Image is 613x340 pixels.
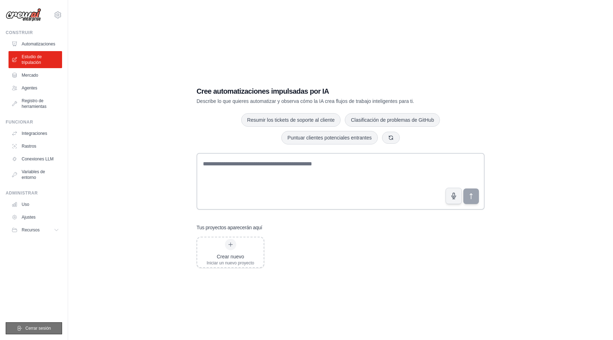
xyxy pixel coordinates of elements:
[9,38,62,50] a: Automatizaciones
[22,131,47,136] font: Integraciones
[446,188,462,204] button: Haga clic para decir su idea de automatización
[197,225,262,230] font: Tus proyectos aparecerán aquí
[22,98,46,109] font: Registro de herramientas
[9,212,62,223] a: Ajustes
[6,191,38,196] font: Administrar
[9,166,62,183] a: Variables de entorno
[287,135,371,141] font: Puntuar clientes potenciales entrantes
[22,73,38,78] font: Mercado
[22,86,37,91] font: Agentes
[241,113,341,127] button: Resumir los tickets de soporte al cliente
[578,306,613,340] iframe: Chat Widget
[6,322,62,334] button: Cerrar sesión
[6,30,33,35] font: Construir
[22,157,54,161] font: Conexiones LLM
[22,54,42,65] font: Estudio de tripulación
[197,87,329,95] font: Cree automatizaciones impulsadas por IA
[22,144,36,149] font: Rastros
[6,120,33,125] font: Funcionar
[22,227,40,232] font: Recursos
[22,202,29,207] font: Uso
[9,199,62,210] a: Uso
[9,70,62,81] a: Mercado
[22,42,55,46] font: Automatizaciones
[281,131,377,144] button: Puntuar clientes potenciales entrantes
[9,95,62,112] a: Registro de herramientas
[22,215,35,220] font: Ajustes
[351,117,434,123] font: Clasificación de problemas de GitHub
[25,326,51,331] font: Cerrar sesión
[217,254,244,259] font: Crear nuevo
[578,306,613,340] div: Widget de chat
[382,132,400,144] button: Obtenga nuevas sugerencias
[9,141,62,152] a: Rastros
[247,117,335,123] font: Resumir los tickets de soporte al cliente
[6,8,41,22] img: Logo
[197,98,414,104] font: Describe lo que quieres automatizar y observa cómo la IA crea flujos de trabajo inteligentes para...
[345,113,440,127] button: Clasificación de problemas de GitHub
[9,128,62,139] a: Integraciones
[9,82,62,94] a: Agentes
[9,153,62,165] a: Conexiones LLM
[206,261,254,265] font: Iniciar un nuevo proyecto
[9,224,62,236] button: Recursos
[9,51,62,68] a: Estudio de tripulación
[22,169,45,180] font: Variables de entorno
